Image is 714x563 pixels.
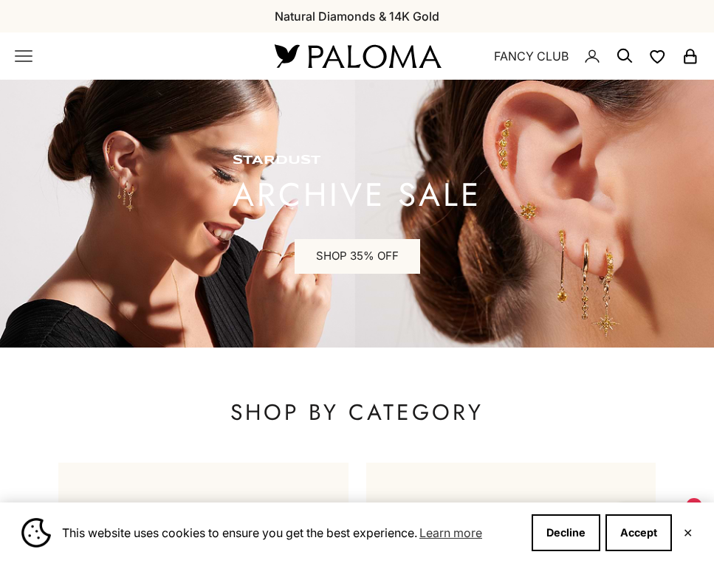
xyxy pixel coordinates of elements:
[233,153,481,168] p: STARDUST
[494,32,699,80] nav: Secondary navigation
[275,7,439,26] p: Natural Diamonds & 14K Gold
[62,522,520,544] span: This website uses cookies to ensure you get the best experience.
[233,180,481,210] p: ARCHIVE SALE
[532,514,600,551] button: Decline
[58,398,655,427] p: SHOP BY CATEGORY
[683,528,693,537] button: Close
[494,46,569,66] a: FANCY CLUB
[15,47,239,65] nav: Primary navigation
[295,239,420,274] a: SHOP 35% OFF
[417,522,484,544] a: Learn more
[21,518,51,548] img: Cookie banner
[605,514,672,551] button: Accept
